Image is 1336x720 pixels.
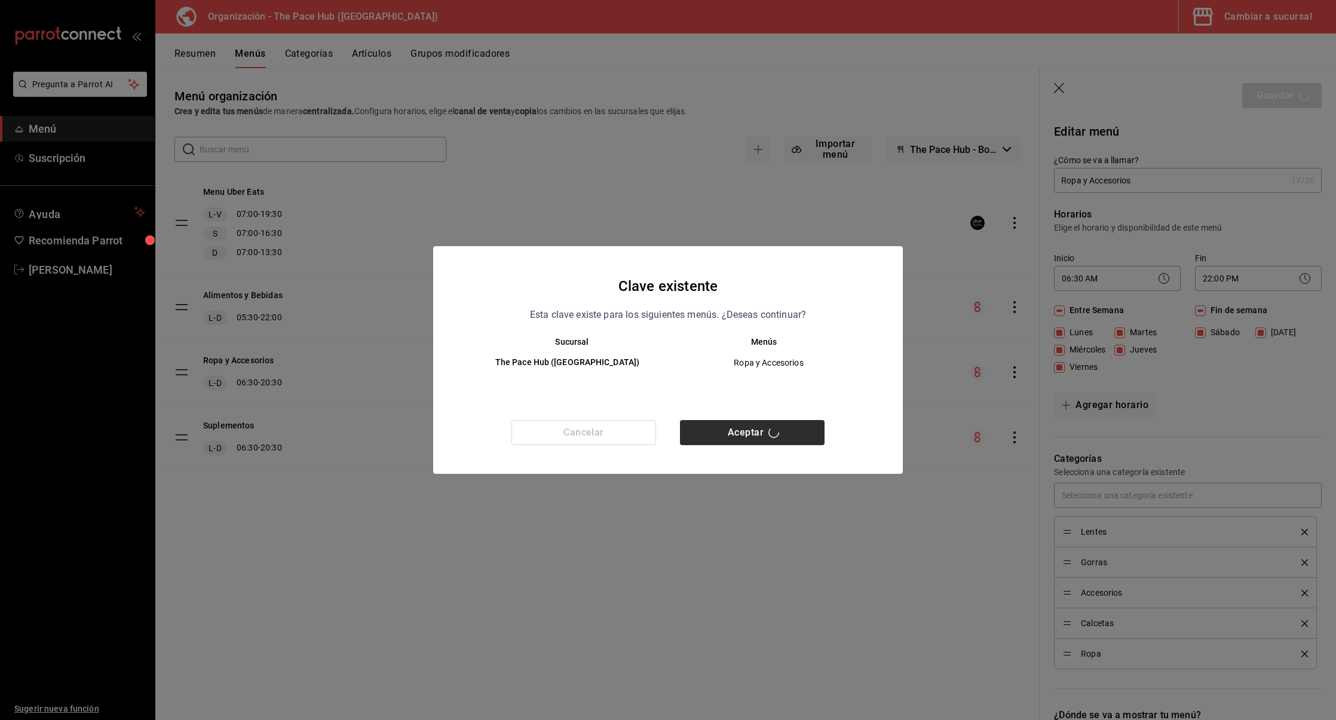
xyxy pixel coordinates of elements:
span: Ropa y Accesorios [678,357,859,369]
h6: The Pace Hub ([GEOGRAPHIC_DATA]) [476,356,658,369]
th: Menús [668,337,879,347]
p: Esta clave existe para los siguientes menús. ¿Deseas continuar? [530,307,806,323]
th: Sucursal [457,337,668,347]
h4: Clave existente [618,275,718,298]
